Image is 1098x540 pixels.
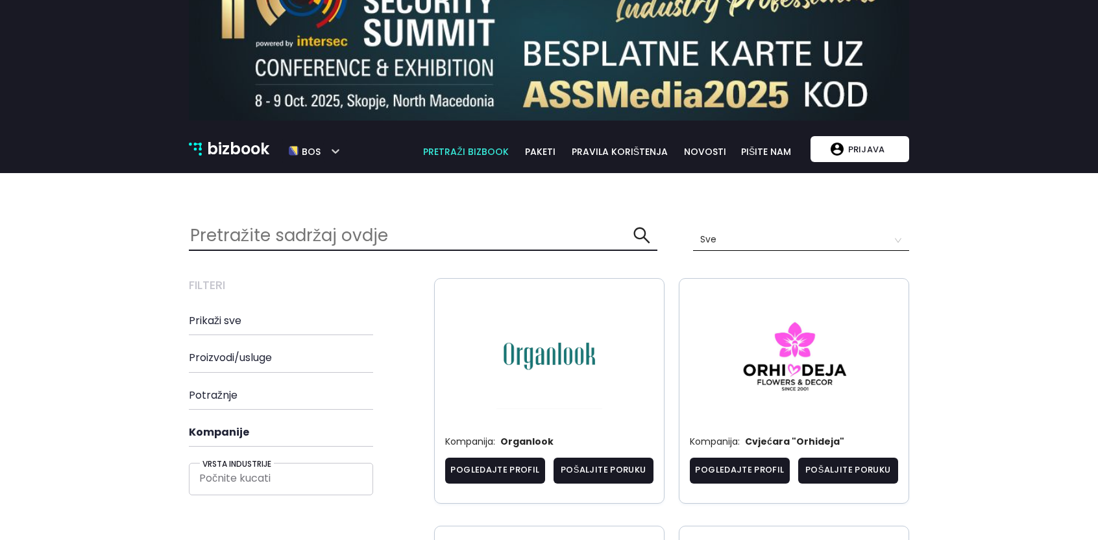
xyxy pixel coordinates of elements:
a: pravila korištenja [563,145,676,159]
a: Pogledajte profil [445,458,545,484]
button: Pošaljite poruku [798,458,898,484]
p: Kompanija: [445,434,495,449]
p: bizbook [207,137,269,161]
button: Pošaljite poruku [554,458,653,484]
h5: Vrsta industrije [200,460,274,469]
h4: Kompanije [189,426,419,438]
a: paketi [517,145,563,159]
span: Cvjećara "Orhideja" [740,434,844,458]
img: bizbook [189,143,202,156]
h4: Proizvodi/usluge [189,351,419,364]
span: search [633,226,651,244]
p: Kompanija: [690,434,740,449]
span: Sve [700,229,902,250]
img: bos [289,141,299,162]
input: Pretražite sadržaj ovdje [189,222,633,250]
a: bizbook [189,137,269,161]
span: Organlook [495,434,554,458]
h4: Potražnje [189,389,419,401]
a: novosti [676,145,733,159]
p: Prijava [844,137,889,161]
img: account logo [831,143,844,156]
a: Pogledajte profil [690,458,790,484]
h5: bos [299,141,321,158]
button: Prijava [811,136,909,162]
a: pišite nam [733,145,799,159]
h3: Filteri [189,278,419,292]
a: pretraži bizbook [415,145,517,159]
h4: Prikaži sve [189,314,419,327]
